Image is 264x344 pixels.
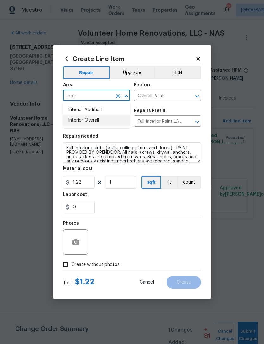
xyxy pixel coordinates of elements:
h5: Photos [63,221,79,226]
textarea: Full Interior paint - (walls, ceilings, trim, and doors) - PAINT PROVIDED BY OPENDOOR. All nails,... [63,142,201,163]
h5: Feature [134,83,152,87]
span: Create without photos [72,261,120,268]
button: BRN [154,66,201,79]
button: Cancel [129,276,164,289]
h5: Labor cost [63,192,87,197]
button: ft [161,176,177,189]
h2: Create Line Item [63,55,195,62]
h5: Repairs needed [63,134,98,139]
span: Cancel [140,280,154,285]
h5: Area [63,83,74,87]
button: Clear [114,92,123,101]
button: count [177,176,201,189]
h5: Material cost [63,166,93,171]
div: Total [63,278,94,286]
button: Open [193,117,202,126]
span: Create [177,280,191,285]
button: sqft [141,176,161,189]
button: Repair [63,66,110,79]
li: Interior Addition [63,105,130,115]
li: Interior Overall [63,115,130,126]
button: Upgrade [110,66,155,79]
span: $ 1.22 [75,278,94,285]
button: Create [167,276,201,289]
h5: Repairs Prefill [134,109,165,113]
button: Close [122,92,131,101]
button: Open [193,92,202,101]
